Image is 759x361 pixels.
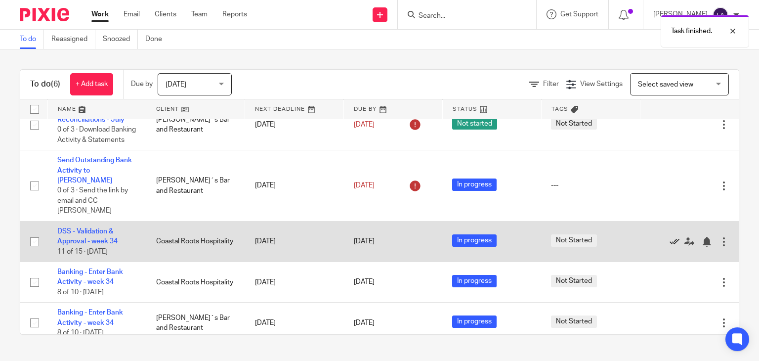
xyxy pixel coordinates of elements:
[713,7,728,23] img: svg%3E
[146,99,245,150] td: [PERSON_NAME]´s Bar and Restaurant
[131,79,153,89] p: Due by
[146,262,245,303] td: Coastal Roots Hospitality
[452,234,497,247] span: In progress
[354,319,375,326] span: [DATE]
[245,99,344,150] td: [DATE]
[245,221,344,262] td: [DATE]
[166,81,186,88] span: [DATE]
[551,180,630,190] div: ---
[20,8,69,21] img: Pixie
[671,26,712,36] p: Task finished.
[124,9,140,19] a: Email
[155,9,176,19] a: Clients
[51,30,95,49] a: Reassigned
[70,73,113,95] a: + Add task
[145,30,169,49] a: Done
[57,329,104,336] span: 8 of 10 · [DATE]
[146,221,245,262] td: Coastal Roots Hospitality
[452,316,497,328] span: In progress
[580,81,623,88] span: View Settings
[245,303,344,343] td: [DATE]
[638,81,693,88] span: Select saved view
[57,106,125,123] a: Banking - Bank Reconciliations - July
[191,9,208,19] a: Team
[57,187,128,214] span: 0 of 3 · Send the link by email and CC [PERSON_NAME]
[551,117,597,130] span: Not Started
[354,238,375,245] span: [DATE]
[543,81,559,88] span: Filter
[551,316,597,328] span: Not Started
[57,157,132,184] a: Send Outstanding Bank Activity to [PERSON_NAME]
[245,262,344,303] td: [DATE]
[30,79,60,90] h1: To do
[20,30,44,49] a: To do
[354,279,375,286] span: [DATE]
[452,179,497,191] span: In progress
[551,234,597,247] span: Not Started
[452,117,497,130] span: Not started
[91,9,109,19] a: Work
[57,248,108,255] span: 11 of 15 · [DATE]
[51,80,60,88] span: (6)
[57,309,123,326] a: Banking - Enter Bank Activity - week 34
[57,228,118,245] a: DSS - Validation & Approval - week 34
[354,182,375,189] span: [DATE]
[245,150,344,222] td: [DATE]
[670,236,684,246] a: Mark as done
[452,275,497,287] span: In progress
[146,150,245,222] td: [PERSON_NAME]´s Bar and Restaurant
[551,106,568,112] span: Tags
[57,269,123,285] a: Banking - Enter Bank Activity - week 34
[354,121,375,128] span: [DATE]
[146,303,245,343] td: [PERSON_NAME]´s Bar and Restaurant
[222,9,247,19] a: Reports
[57,289,104,296] span: 8 of 10 · [DATE]
[551,275,597,287] span: Not Started
[103,30,138,49] a: Snoozed
[57,126,136,143] span: 0 of 3 · Download Banking Activity & Statements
